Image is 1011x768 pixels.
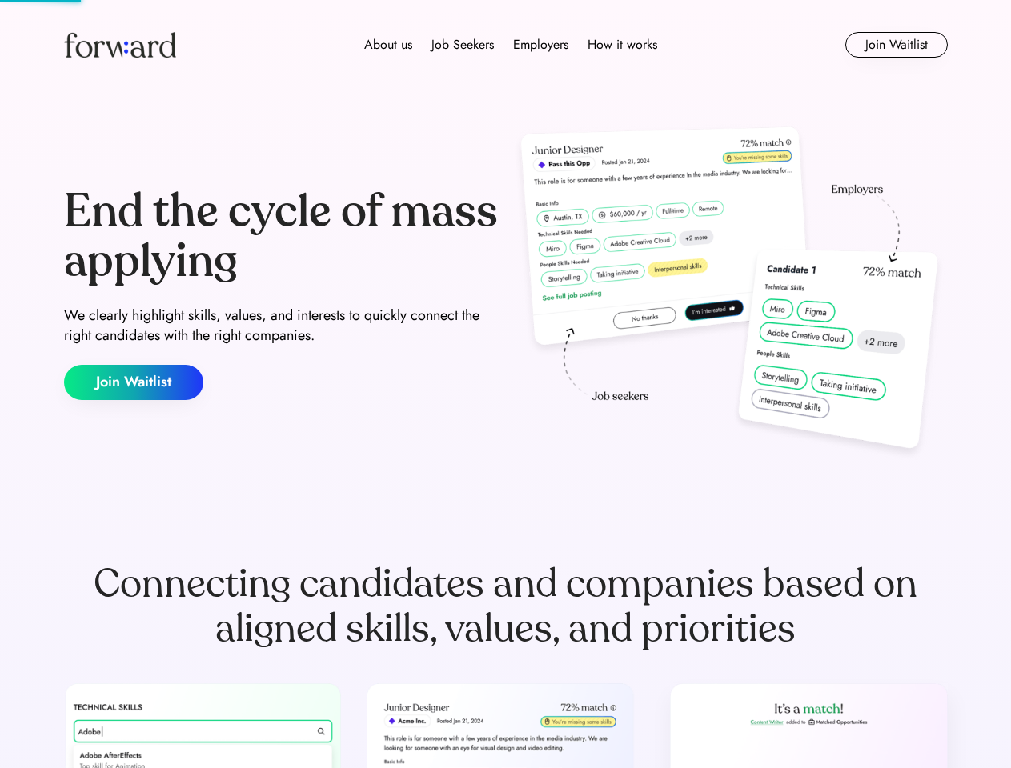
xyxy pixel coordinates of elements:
div: End the cycle of mass applying [64,187,499,286]
div: How it works [588,35,657,54]
button: Join Waitlist [845,32,948,58]
div: Job Seekers [431,35,494,54]
div: About us [364,35,412,54]
div: Connecting candidates and companies based on aligned skills, values, and priorities [64,562,948,651]
img: Forward logo [64,32,176,58]
button: Join Waitlist [64,365,203,400]
img: hero-image.png [512,122,948,466]
div: We clearly highlight skills, values, and interests to quickly connect the right candidates with t... [64,306,499,346]
div: Employers [513,35,568,54]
